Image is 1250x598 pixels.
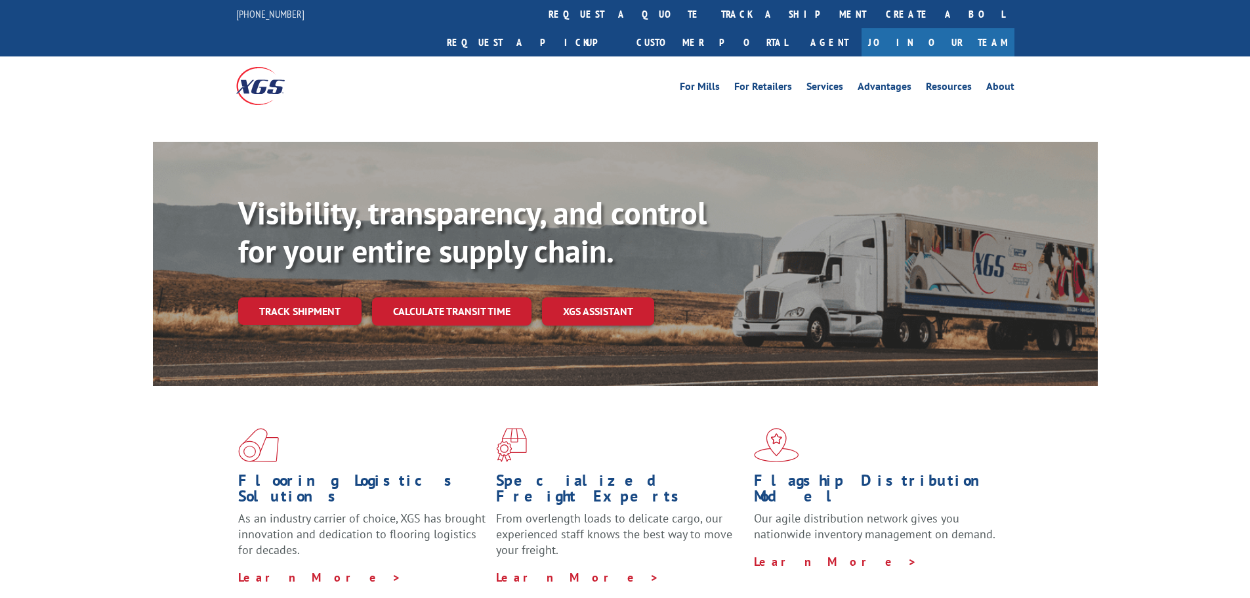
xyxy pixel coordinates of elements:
[236,7,304,20] a: [PHONE_NUMBER]
[542,297,654,326] a: XGS ASSISTANT
[238,511,486,557] span: As an industry carrier of choice, XGS has brought innovation and dedication to flooring logistics...
[496,570,659,585] a: Learn More >
[496,511,744,569] p: From overlength loads to delicate cargo, our experienced staff knows the best way to move your fr...
[926,81,972,96] a: Resources
[734,81,792,96] a: For Retailers
[238,428,279,462] img: xgs-icon-total-supply-chain-intelligence-red
[238,297,362,325] a: Track shipment
[496,473,744,511] h1: Specialized Freight Experts
[680,81,720,96] a: For Mills
[858,81,911,96] a: Advantages
[754,428,799,462] img: xgs-icon-flagship-distribution-model-red
[238,192,707,271] b: Visibility, transparency, and control for your entire supply chain.
[496,428,527,462] img: xgs-icon-focused-on-flooring-red
[754,473,1002,511] h1: Flagship Distribution Model
[806,81,843,96] a: Services
[238,570,402,585] a: Learn More >
[797,28,862,56] a: Agent
[862,28,1014,56] a: Join Our Team
[372,297,531,326] a: Calculate transit time
[238,473,486,511] h1: Flooring Logistics Solutions
[754,554,917,569] a: Learn More >
[627,28,797,56] a: Customer Portal
[754,511,995,542] span: Our agile distribution network gives you nationwide inventory management on demand.
[986,81,1014,96] a: About
[437,28,627,56] a: Request a pickup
